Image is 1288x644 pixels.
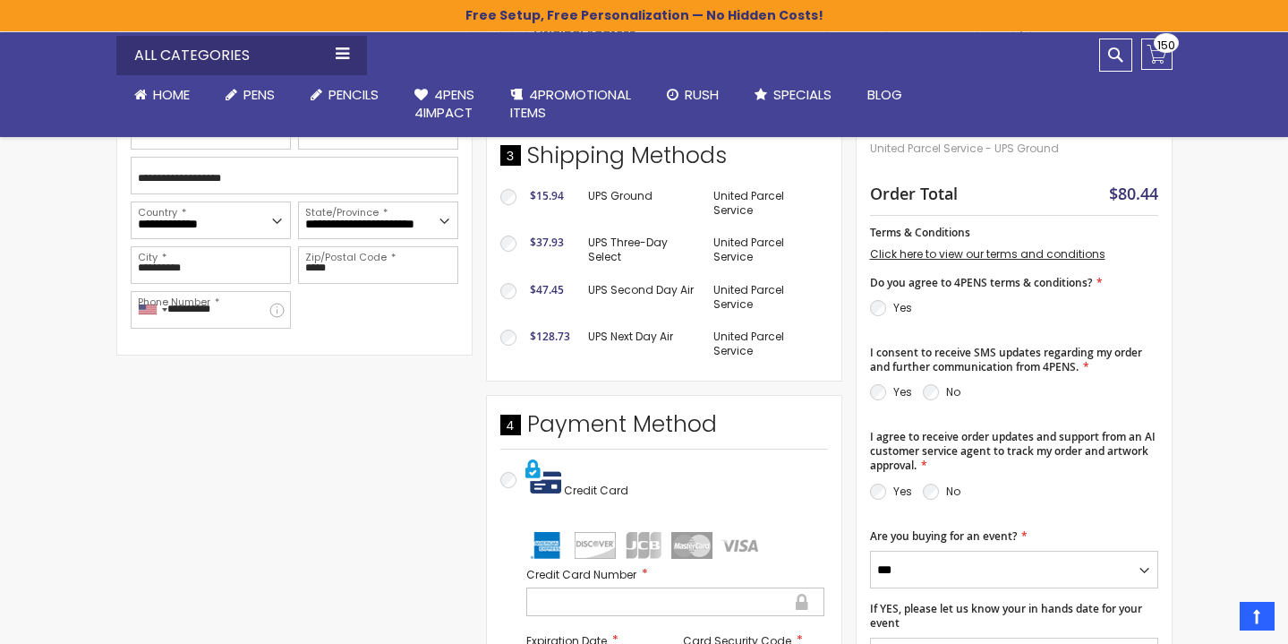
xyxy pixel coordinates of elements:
a: Pens [208,75,293,115]
label: Yes [893,300,912,315]
div: Secure transaction [794,591,810,613]
img: discover [575,532,616,559]
img: visa [720,532,761,559]
a: Click here to view our terms and conditions [870,246,1105,262]
span: $47.45 [530,282,564,297]
td: UPS Second Day Air [579,274,705,321]
span: Do you agree to 4PENS terms & conditions? [870,275,1092,290]
label: No [946,484,960,499]
label: Credit Card Number [526,566,824,583]
div: United States: +1 [132,292,173,328]
div: Payment Method [500,409,828,449]
a: Top [1240,602,1275,631]
span: 4PROMOTIONAL ITEMS [510,85,631,122]
label: Yes [893,384,912,399]
span: Specials [773,85,832,104]
label: Yes [893,484,912,499]
a: Blog [849,75,920,115]
span: Pencils [328,85,379,104]
span: Blog [867,85,902,104]
td: United Parcel Service [704,227,827,273]
td: UPS Next Day Air [579,321,705,367]
td: UPS Three-Day Select [579,227,705,273]
div: Shipping Methods [500,141,828,180]
img: mastercard [671,532,712,559]
td: United Parcel Service [704,180,827,227]
span: If YES, please let us know your in hands date for your event [870,601,1142,631]
span: Home [153,85,190,104]
span: $15.94 [530,188,564,203]
img: amex [526,532,567,559]
span: United Parcel Service - UPS Ground [870,133,1079,165]
a: Home [116,75,208,115]
a: 4Pens4impact [397,75,492,133]
a: Specials [737,75,849,115]
a: Pencils [293,75,397,115]
span: Pens [243,85,275,104]
span: 150 [1157,37,1175,54]
td: UPS Ground [579,180,705,227]
a: 150 [1141,39,1173,70]
span: Credit Card [564,483,628,498]
a: 4PROMOTIONALITEMS [492,75,649,133]
span: I agree to receive order updates and support from an AI customer service agent to track my order ... [870,429,1156,473]
span: Rush [685,85,719,104]
span: Terms & Conditions [870,225,970,240]
td: United Parcel Service [704,274,827,321]
strong: Order Total [870,180,958,204]
span: $128.73 [530,329,570,344]
span: $37.93 [530,235,564,250]
a: Rush [649,75,737,115]
span: I consent to receive SMS updates regarding my order and further communication from 4PENS. [870,345,1142,374]
img: jcb [623,532,664,559]
td: United Parcel Service [704,321,827,367]
span: 4Pens 4impact [414,85,474,122]
span: Are you buying for an event? [870,528,1017,544]
div: All Categories [116,36,367,75]
img: Pay with credit card [525,459,561,494]
span: $80.44 [1109,183,1158,204]
label: No [946,384,960,399]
